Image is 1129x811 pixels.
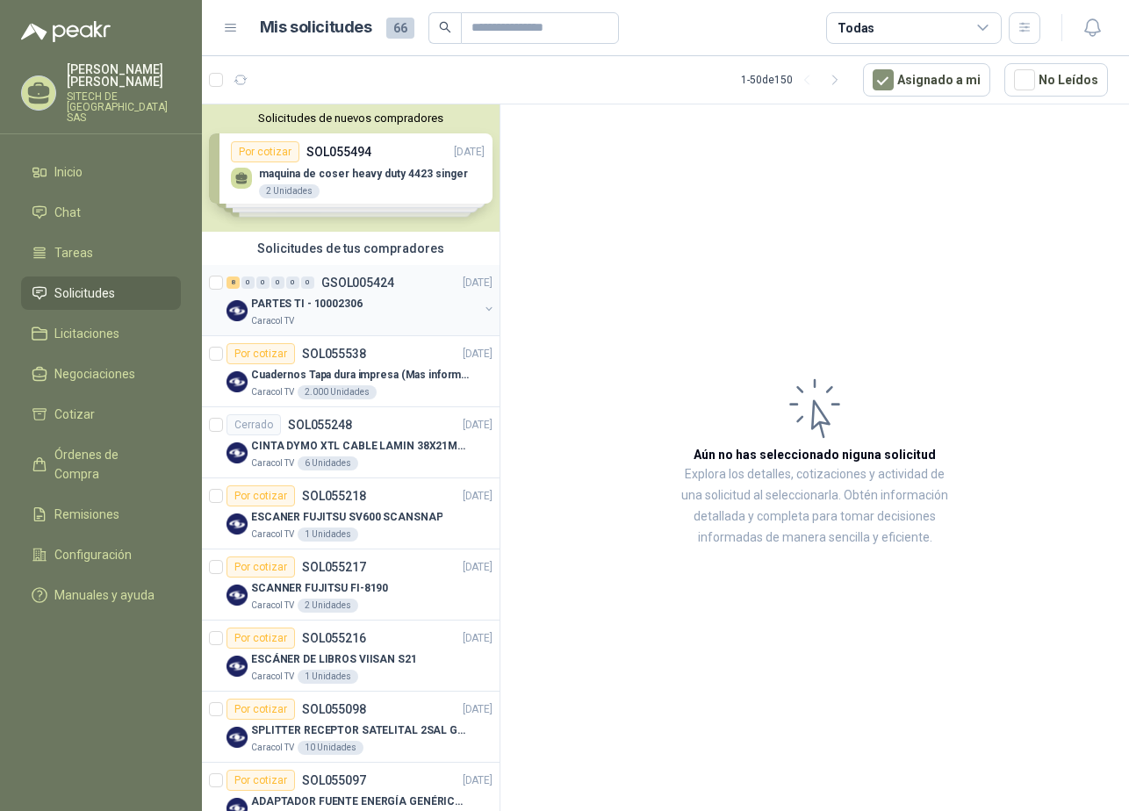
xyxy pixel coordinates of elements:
div: Cerrado [227,414,281,435]
div: 0 [256,276,270,289]
img: Company Logo [227,300,248,321]
a: Órdenes de Compra [21,438,181,491]
p: SOL055218 [302,490,366,502]
p: ESCANER FUJITSU SV600 SCANSNAP [251,509,442,526]
span: Configuración [54,545,132,564]
span: Licitaciones [54,324,119,343]
button: Asignado a mi [863,63,990,97]
p: [DATE] [463,772,493,789]
span: Órdenes de Compra [54,445,164,484]
a: Inicio [21,155,181,189]
a: Remisiones [21,498,181,531]
span: Cotizar [54,405,95,424]
span: Remisiones [54,505,119,524]
div: 8 [227,276,240,289]
div: Por cotizar [227,770,295,791]
a: Chat [21,196,181,229]
p: [DATE] [463,275,493,291]
p: [DATE] [463,417,493,434]
div: Todas [838,18,874,38]
h3: Aún no has seleccionado niguna solicitud [694,445,936,464]
p: Caracol TV [251,314,294,328]
div: Solicitudes de tus compradores [202,232,500,265]
div: Por cotizar [227,485,295,506]
img: Company Logo [227,656,248,677]
p: GSOL005424 [321,276,394,289]
p: Caracol TV [251,385,294,399]
div: Por cotizar [227,556,295,578]
div: 1 - 50 de 150 [741,66,849,94]
span: Chat [54,203,81,222]
a: Cotizar [21,398,181,431]
p: ESCÁNER DE LIBROS VIISAN S21 [251,651,417,668]
p: [DATE] [463,701,493,718]
a: Negociaciones [21,357,181,391]
span: Manuales y ayuda [54,585,155,605]
img: Company Logo [227,371,248,392]
p: [DATE] [463,488,493,505]
p: [DATE] [463,559,493,576]
p: SOL055098 [302,703,366,715]
img: Company Logo [227,585,248,606]
a: 8 0 0 0 0 0 GSOL005424[DATE] Company LogoPARTES TI - 10002306Caracol TV [227,272,496,328]
a: Por cotizarSOL055098[DATE] Company LogoSPLITTER RECEPTOR SATELITAL 2SAL GT-SP21Caracol TV10 Unidades [202,692,500,763]
span: search [439,21,451,33]
p: SOL055538 [302,348,366,360]
div: 6 Unidades [298,456,358,470]
a: Por cotizarSOL055218[DATE] Company LogoESCANER FUJITSU SV600 SCANSNAPCaracol TV1 Unidades [202,478,500,549]
div: Solicitudes de nuevos compradoresPor cotizarSOL055494[DATE] maquina de coser heavy duty 4423 sing... [202,104,500,232]
span: Inicio [54,162,83,182]
span: Solicitudes [54,283,115,303]
a: Por cotizarSOL055216[DATE] Company LogoESCÁNER DE LIBROS VIISAN S21Caracol TV1 Unidades [202,621,500,692]
p: Caracol TV [251,599,294,613]
a: Licitaciones [21,317,181,350]
a: Por cotizarSOL055538[DATE] Company LogoCuadernos Tapa dura impresa (Mas informacion en el adjunto... [202,336,500,407]
div: 2 Unidades [298,599,358,613]
p: Cuadernos Tapa dura impresa (Mas informacion en el adjunto) [251,367,470,384]
a: Por cotizarSOL055217[DATE] Company LogoSCANNER FUJITSU FI-8190Caracol TV2 Unidades [202,549,500,621]
a: Solicitudes [21,276,181,310]
p: SCANNER FUJITSU FI-8190 [251,580,388,597]
p: SOL055097 [302,774,366,786]
img: Logo peakr [21,21,111,42]
div: 0 [286,276,299,289]
span: Negociaciones [54,364,135,384]
a: Configuración [21,538,181,571]
div: 0 [301,276,314,289]
p: SITECH DE [GEOGRAPHIC_DATA] SAS [67,91,181,123]
p: Caracol TV [251,741,294,755]
img: Company Logo [227,727,248,748]
img: Company Logo [227,442,248,463]
div: 2.000 Unidades [298,385,377,399]
div: 1 Unidades [298,670,358,684]
div: Por cotizar [227,699,295,720]
a: Manuales y ayuda [21,578,181,612]
div: Por cotizar [227,343,295,364]
p: SPLITTER RECEPTOR SATELITAL 2SAL GT-SP21 [251,722,470,739]
div: 10 Unidades [298,741,363,755]
a: Tareas [21,236,181,269]
h1: Mis solicitudes [260,15,372,40]
p: ADAPTADOR FUENTE ENERGÍA GENÉRICO 24V 1A [251,793,470,810]
button: Solicitudes de nuevos compradores [209,111,493,125]
p: [PERSON_NAME] [PERSON_NAME] [67,63,181,88]
p: Caracol TV [251,528,294,542]
div: 0 [241,276,255,289]
span: 66 [386,18,414,39]
span: Tareas [54,243,93,262]
p: Caracol TV [251,456,294,470]
img: Company Logo [227,513,248,535]
p: SOL055216 [302,632,366,644]
p: SOL055217 [302,561,366,573]
a: CerradoSOL055248[DATE] Company LogoCINTA DYMO XTL CABLE LAMIN 38X21MMBLANCOCaracol TV6 Unidades [202,407,500,478]
p: Explora los detalles, cotizaciones y actividad de una solicitud al seleccionarla. Obtén informaci... [676,464,953,549]
div: Por cotizar [227,628,295,649]
div: 0 [271,276,284,289]
p: [DATE] [463,630,493,647]
p: SOL055248 [288,419,352,431]
p: CINTA DYMO XTL CABLE LAMIN 38X21MMBLANCO [251,438,470,455]
p: Caracol TV [251,670,294,684]
button: No Leídos [1004,63,1108,97]
p: [DATE] [463,346,493,362]
p: PARTES TI - 10002306 [251,296,363,312]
